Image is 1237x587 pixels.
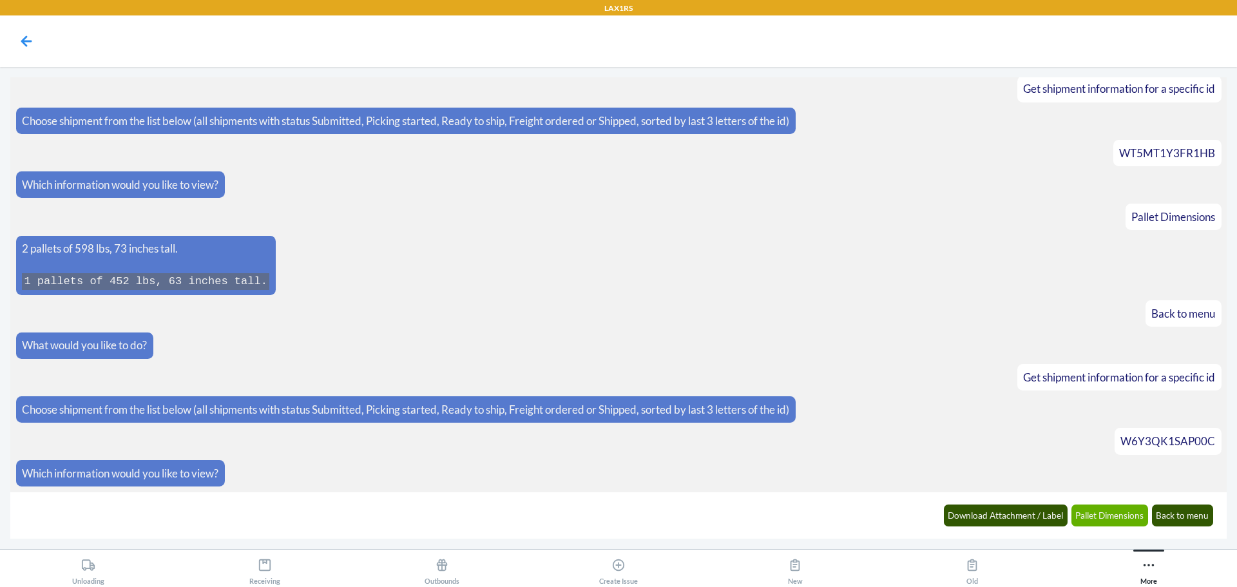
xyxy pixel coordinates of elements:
p: LAX1RS [604,3,633,14]
code: 1 pallets of 452 lbs, 63 inches tall. [22,273,269,290]
div: Outbounds [425,553,459,585]
span: Get shipment information for a specific id [1023,82,1215,95]
button: Pallet Dimensions [1071,505,1149,526]
p: Choose shipment from the list below (all shipments with status Submitted, Picking started, Ready ... [22,113,789,130]
button: More [1060,550,1237,585]
button: Old [883,550,1060,585]
div: New [788,553,803,585]
div: More [1140,553,1157,585]
span: W6Y3QK1SAP00C [1120,434,1215,448]
button: New [707,550,883,585]
p: Which information would you like to view? [22,465,218,482]
p: Which information would you like to view? [22,177,218,193]
button: Receiving [177,550,353,585]
span: WT5MT1Y3FR1HB [1119,146,1215,160]
span: Pallet Dimensions [1131,210,1215,224]
button: Create Issue [530,550,707,585]
div: Old [965,553,979,585]
div: Receiving [249,553,280,585]
button: Download Attachment / Label [944,505,1068,526]
p: Choose shipment from the list below (all shipments with status Submitted, Picking started, Ready ... [22,401,789,418]
div: Unloading [72,553,104,585]
p: What would you like to do? [22,337,147,354]
span: Get shipment information for a specific id [1023,370,1215,384]
span: Back to menu [1151,307,1215,320]
p: 2 pallets of 598 lbs, 73 inches tall. [22,240,269,257]
button: Outbounds [354,550,530,585]
div: Create Issue [599,553,638,585]
button: Back to menu [1152,505,1214,526]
